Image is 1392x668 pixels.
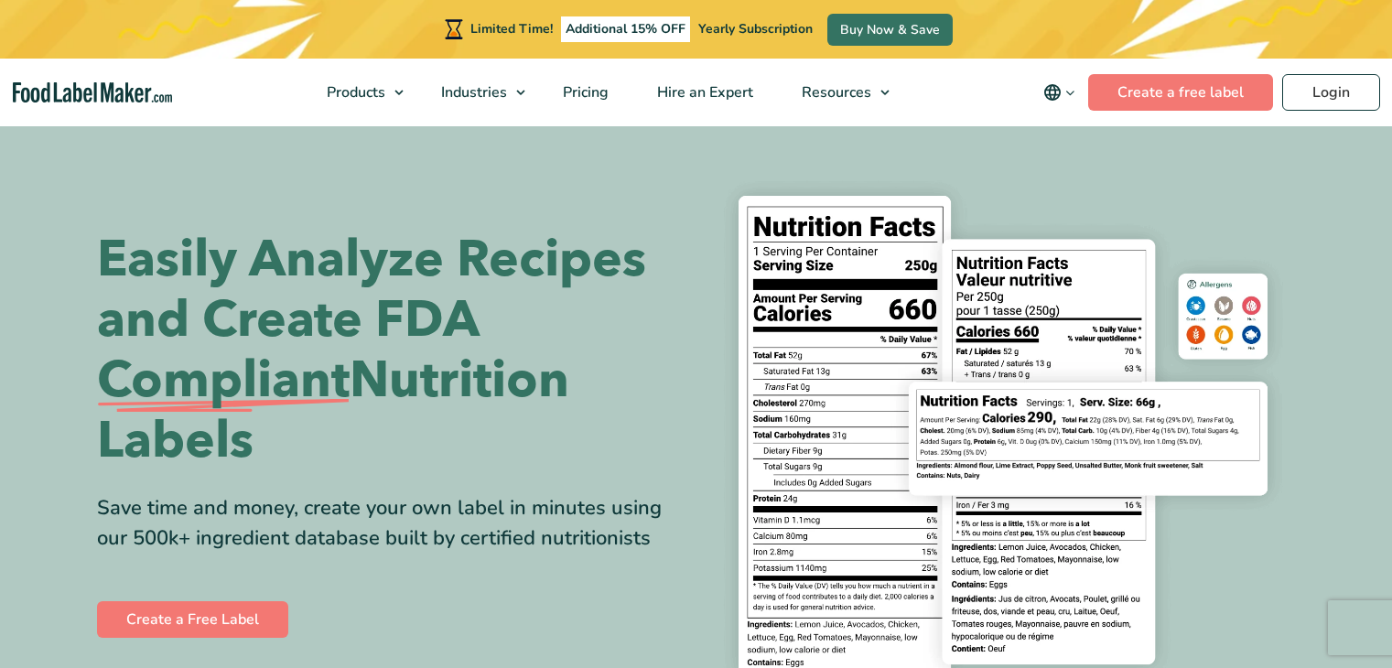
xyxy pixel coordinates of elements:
[97,350,350,411] span: Compliant
[796,82,873,102] span: Resources
[97,601,288,638] a: Create a Free Label
[778,59,899,126] a: Resources
[633,59,773,126] a: Hire an Expert
[539,59,629,126] a: Pricing
[652,82,755,102] span: Hire an Expert
[97,230,683,471] h1: Easily Analyze Recipes and Create FDA Nutrition Labels
[827,14,953,46] a: Buy Now & Save
[557,82,610,102] span: Pricing
[561,16,690,42] span: Additional 15% OFF
[303,59,413,126] a: Products
[97,493,683,554] div: Save time and money, create your own label in minutes using our 500k+ ingredient database built b...
[321,82,387,102] span: Products
[1282,74,1380,111] a: Login
[698,20,813,38] span: Yearly Subscription
[470,20,553,38] span: Limited Time!
[436,82,509,102] span: Industries
[417,59,534,126] a: Industries
[1088,74,1273,111] a: Create a free label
